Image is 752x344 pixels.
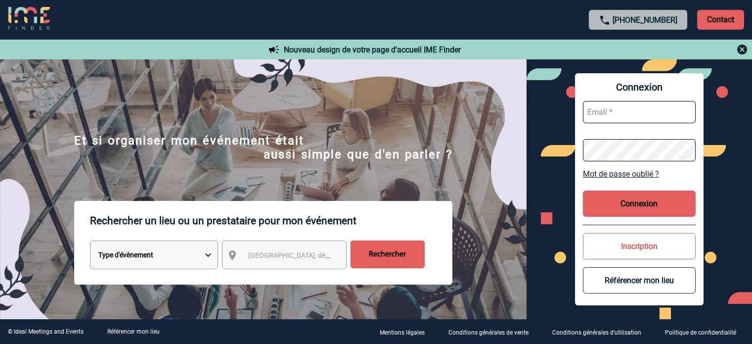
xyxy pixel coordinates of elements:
[613,15,677,25] a: [PHONE_NUMBER]
[583,233,696,259] button: Inscription
[583,267,696,294] button: Référencer mon lieu
[583,191,696,217] button: Connexion
[107,328,160,335] a: Référencer mon lieu
[351,241,425,268] input: Rechercher
[665,329,736,336] p: Politique de confidentialité
[90,201,452,241] p: Rechercher un lieu ou un prestataire pour mon événement
[697,10,744,30] p: Contact
[248,251,386,259] span: [GEOGRAPHIC_DATA], département, région...
[599,14,611,26] img: call-24-px.png
[552,329,641,336] p: Conditions générales d'utilisation
[372,327,441,337] a: Mentions légales
[657,327,752,337] a: Politique de confidentialité
[583,81,696,93] span: Connexion
[544,327,657,337] a: Conditions générales d'utilisation
[448,329,529,336] p: Conditions générales de vente
[583,101,696,123] input: Email *
[441,327,544,337] a: Conditions générales de vente
[380,329,425,336] p: Mentions légales
[583,169,696,179] a: Mot de passe oublié ?
[8,328,84,335] div: © Ideal Meetings and Events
